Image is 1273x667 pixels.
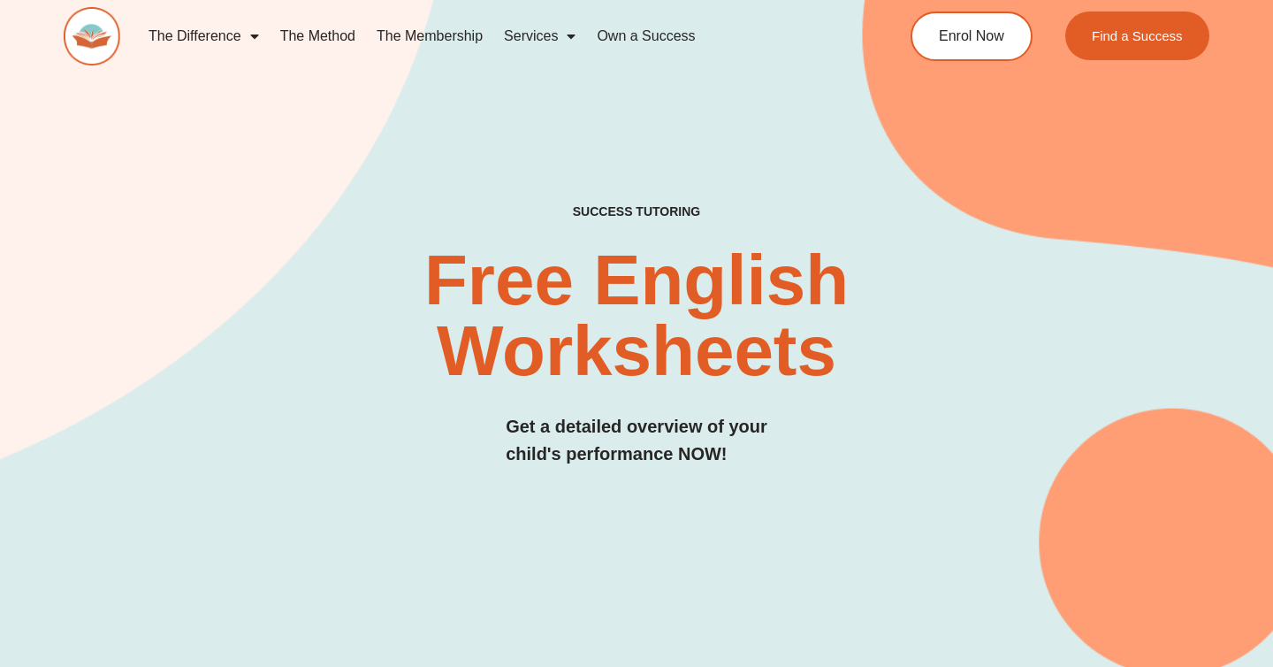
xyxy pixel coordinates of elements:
a: The Difference [138,16,270,57]
h2: Free English Worksheets​ [258,245,1014,387]
h3: Get a detailed overview of your child's performance NOW! [506,413,767,468]
nav: Menu [138,16,845,57]
span: Enrol Now [939,29,1004,43]
a: Enrol Now [911,11,1033,61]
a: Own a Success [586,16,705,57]
a: The Method [270,16,366,57]
a: The Membership [366,16,493,57]
span: Find a Success [1092,29,1183,42]
h4: SUCCESS TUTORING​ [467,204,806,219]
a: Services [493,16,586,57]
a: Find a Success [1065,11,1209,60]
